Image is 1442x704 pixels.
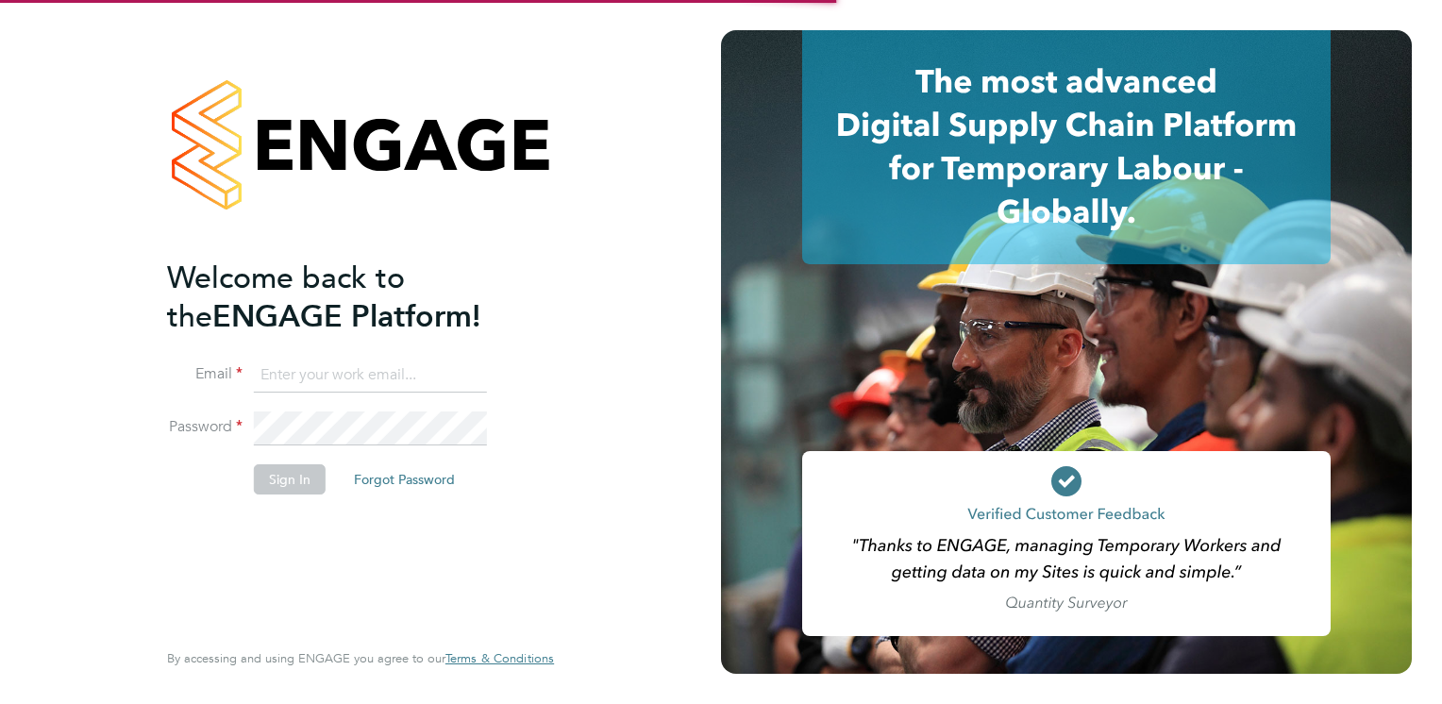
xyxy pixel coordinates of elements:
span: Welcome back to the [167,260,405,335]
span: By accessing and using ENGAGE you agree to our [167,650,554,666]
button: Sign In [254,464,326,494]
input: Enter your work email... [254,359,487,393]
h2: ENGAGE Platform! [167,259,535,336]
button: Forgot Password [339,464,470,494]
a: Terms & Conditions [445,651,554,666]
span: Terms & Conditions [445,650,554,666]
label: Email [167,364,243,384]
label: Password [167,417,243,437]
